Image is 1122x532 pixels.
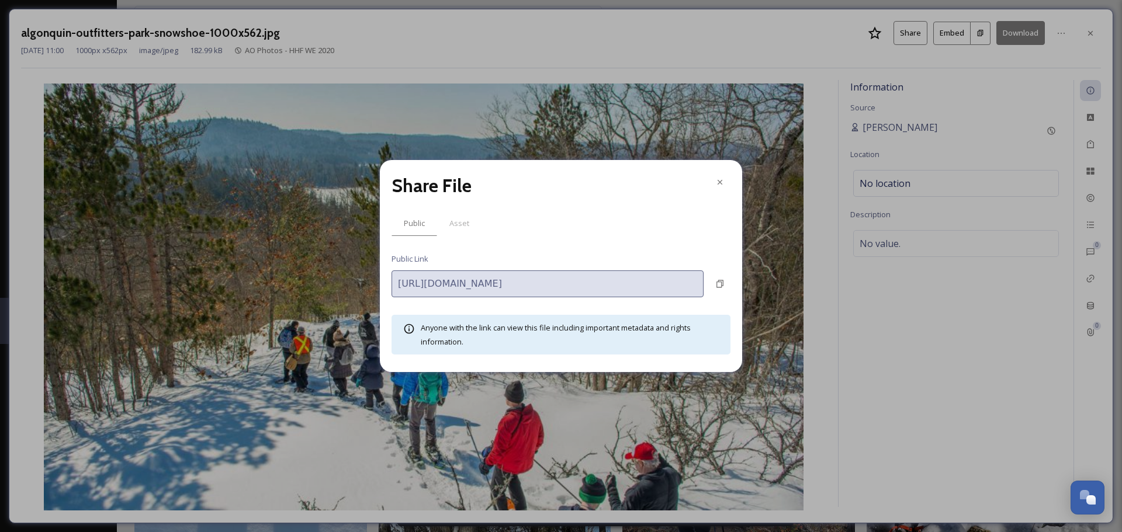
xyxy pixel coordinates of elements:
span: Public [404,218,425,229]
button: Open Chat [1071,481,1104,514]
span: Asset [449,218,469,229]
h2: Share File [392,172,472,200]
span: Public Link [392,253,428,265]
span: Anyone with the link can view this file including important metadata and rights information. [421,322,691,347]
